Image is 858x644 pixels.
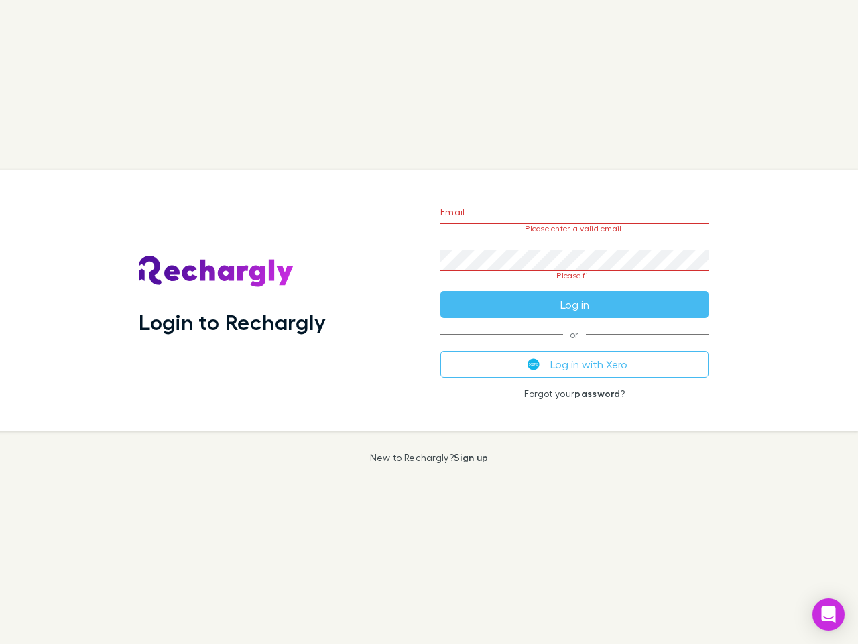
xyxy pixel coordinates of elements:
p: Please enter a valid email. [440,224,709,233]
img: Rechargly's Logo [139,256,294,288]
p: Forgot your ? [440,388,709,399]
button: Log in [440,291,709,318]
img: Xero's logo [528,358,540,370]
a: password [574,388,620,399]
div: Open Intercom Messenger [812,598,845,631]
p: Please fill [440,271,709,280]
a: Sign up [454,451,488,463]
span: or [440,334,709,335]
p: New to Rechargly? [370,452,489,463]
h1: Login to Rechargly [139,309,326,335]
button: Log in with Xero [440,351,709,378]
